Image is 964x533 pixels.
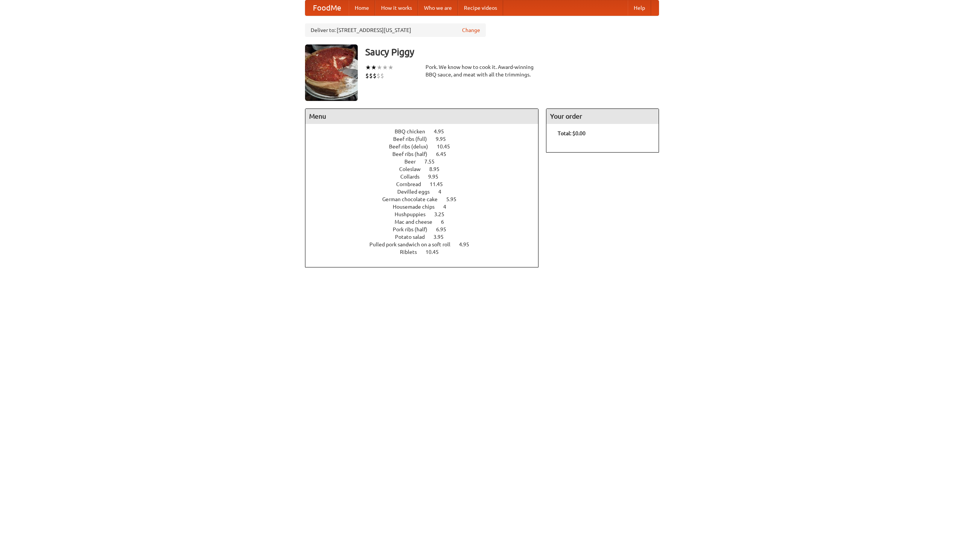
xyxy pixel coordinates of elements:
a: Cornbread 11.45 [396,181,457,187]
span: 3.95 [433,234,451,240]
span: 9.95 [428,174,446,180]
li: ★ [365,63,371,72]
span: 6.95 [436,226,454,232]
span: Potato salad [395,234,432,240]
li: $ [369,72,373,80]
span: Beef ribs (delux) [389,144,436,150]
a: Beef ribs (half) 6.45 [392,151,460,157]
span: 6 [441,219,451,225]
span: Coleslaw [399,166,428,172]
span: Riblets [400,249,424,255]
a: Hushpuppies 3.25 [395,211,458,217]
a: Coleslaw 8.95 [399,166,453,172]
li: $ [377,72,380,80]
span: 6.45 [436,151,454,157]
a: Who we are [418,0,458,15]
a: Potato salad 3.95 [395,234,458,240]
a: Riblets 10.45 [400,249,453,255]
span: Hushpuppies [395,211,433,217]
a: Beef ribs (full) 9.95 [393,136,460,142]
li: ★ [371,63,377,72]
a: Beef ribs (delux) 10.45 [389,144,464,150]
div: Pork. We know how to cook it. Award-winning BBQ sauce, and meat with all the trimmings. [426,63,538,78]
li: ★ [377,63,382,72]
a: BBQ chicken 4.95 [395,128,458,134]
span: Beer [404,159,423,165]
span: BBQ chicken [395,128,433,134]
li: $ [380,72,384,80]
a: Home [349,0,375,15]
span: Housemade chips [393,204,442,210]
li: $ [373,72,377,80]
b: Total: $0.00 [558,130,586,136]
span: 11.45 [430,181,450,187]
span: 4.95 [434,128,451,134]
a: Beer 7.55 [404,159,448,165]
span: Beef ribs (half) [392,151,435,157]
h4: Menu [305,109,538,124]
span: 10.45 [426,249,446,255]
span: 4.95 [459,241,477,247]
li: $ [365,72,369,80]
a: Recipe videos [458,0,503,15]
img: angular.jpg [305,44,358,101]
a: Help [628,0,651,15]
span: Collards [400,174,427,180]
a: Devilled eggs 4 [397,189,455,195]
li: ★ [388,63,394,72]
span: Beef ribs (full) [393,136,435,142]
span: Devilled eggs [397,189,437,195]
span: Pork ribs (half) [393,226,435,232]
div: Deliver to: [STREET_ADDRESS][US_STATE] [305,23,486,37]
span: 3.25 [434,211,452,217]
span: German chocolate cake [382,196,445,202]
span: Pulled pork sandwich on a soft roll [369,241,458,247]
a: How it works [375,0,418,15]
a: FoodMe [305,0,349,15]
a: Housemade chips 4 [393,204,460,210]
span: 4 [438,189,449,195]
a: Change [462,26,480,34]
h4: Your order [546,109,659,124]
a: Mac and cheese 6 [395,219,458,225]
a: Pulled pork sandwich on a soft roll 4.95 [369,241,483,247]
a: German chocolate cake 5.95 [382,196,470,202]
span: 7.55 [424,159,442,165]
a: Pork ribs (half) 6.95 [393,226,460,232]
span: 4 [443,204,454,210]
h3: Saucy Piggy [365,44,659,60]
span: 8.95 [429,166,447,172]
span: Mac and cheese [395,219,440,225]
span: 10.45 [437,144,458,150]
span: Cornbread [396,181,429,187]
a: Collards 9.95 [400,174,452,180]
li: ★ [382,63,388,72]
span: 5.95 [446,196,464,202]
span: 9.95 [436,136,453,142]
